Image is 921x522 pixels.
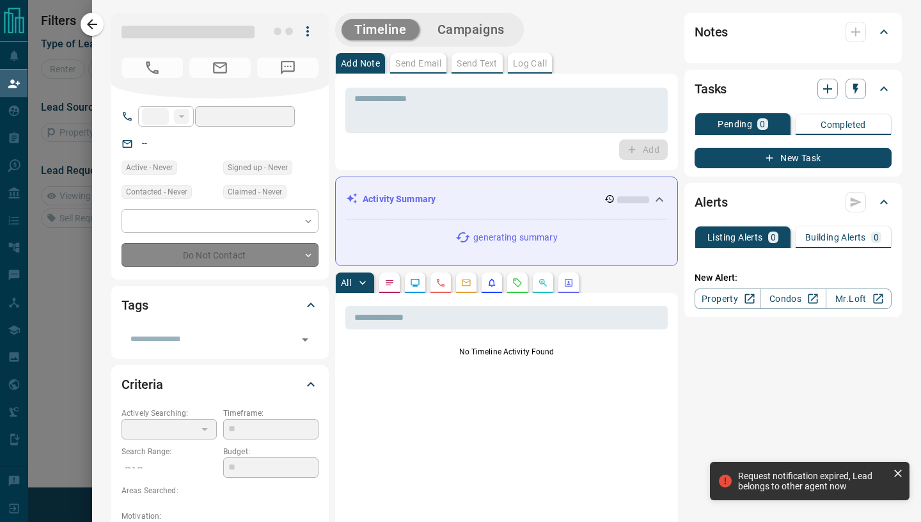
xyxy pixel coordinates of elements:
p: All [341,278,351,287]
span: Contacted - Never [126,186,187,198]
svg: Calls [436,278,446,288]
svg: Opportunities [538,278,548,288]
p: Activity Summary [363,193,436,206]
svg: Agent Actions [563,278,574,288]
p: 0 [760,120,765,129]
p: No Timeline Activity Found [345,346,668,358]
span: Claimed - Never [228,186,282,198]
p: Pending [718,120,752,129]
p: Timeframe: [223,407,319,419]
h2: Tasks [695,79,727,99]
p: Budget: [223,446,319,457]
a: -- [142,138,147,148]
div: Alerts [695,187,892,217]
h2: Tags [122,295,148,315]
span: Active - Never [126,161,173,174]
p: Listing Alerts [707,233,763,242]
div: Tags [122,290,319,320]
p: 0 [874,233,879,242]
p: -- - -- [122,457,217,478]
p: Completed [821,120,866,129]
button: Campaigns [425,19,517,40]
div: Request notification expired, Lead belongs to other agent now [738,471,888,491]
div: Do Not Contact [122,243,319,267]
span: No Number [122,58,183,78]
a: Mr.Loft [826,289,892,309]
a: Property [695,289,760,309]
svg: Listing Alerts [487,278,497,288]
h2: Alerts [695,192,728,212]
p: 0 [771,233,776,242]
button: Open [296,331,314,349]
p: Building Alerts [805,233,866,242]
span: No Number [257,58,319,78]
div: Tasks [695,74,892,104]
p: Search Range: [122,446,217,457]
a: Condos [760,289,826,309]
svg: Lead Browsing Activity [410,278,420,288]
p: Areas Searched: [122,485,319,496]
h2: Notes [695,22,728,42]
div: Notes [695,17,892,47]
div: Criteria [122,369,319,400]
p: New Alert: [695,271,892,285]
h2: Criteria [122,374,163,395]
svg: Notes [384,278,395,288]
p: generating summary [473,231,557,244]
span: Signed up - Never [228,161,288,174]
p: Motivation: [122,510,319,522]
button: Timeline [342,19,420,40]
p: Add Note [341,59,380,68]
p: Actively Searching: [122,407,217,419]
span: No Email [189,58,251,78]
svg: Requests [512,278,523,288]
button: New Task [695,148,892,168]
svg: Emails [461,278,471,288]
div: Activity Summary [346,187,667,211]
